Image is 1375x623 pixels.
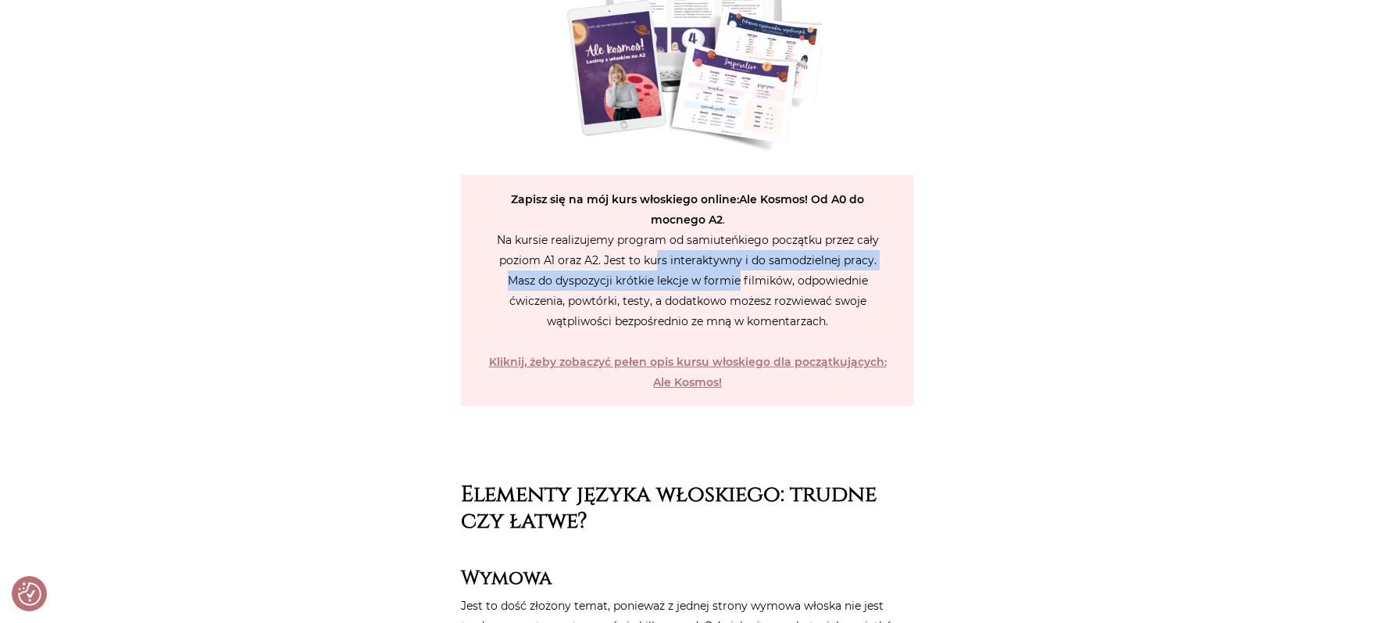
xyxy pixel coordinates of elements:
[489,355,887,389] a: Kliknij, żeby zobaczyć pełen opis kursu włoskiego dla początkujących: Ale Kosmos!
[511,192,737,206] strong: Zapisz się na mój kurs włoskiego online
[737,192,739,206] strong: :
[739,192,808,206] strong: Ale Kosmos!
[461,565,552,591] strong: Wymowa
[651,192,865,227] strong: Od A0 do mocnego A2
[461,175,914,406] p: . Na kursie realizujemy program od samiuteńkiego początku przez cały poziom A1 oraz A2. Jest to k...
[18,582,41,606] button: Preferencje co do zgód
[461,480,877,535] strong: Elementy języka włoskiego: trudne czy łatwe?
[18,582,41,606] img: Revisit consent button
